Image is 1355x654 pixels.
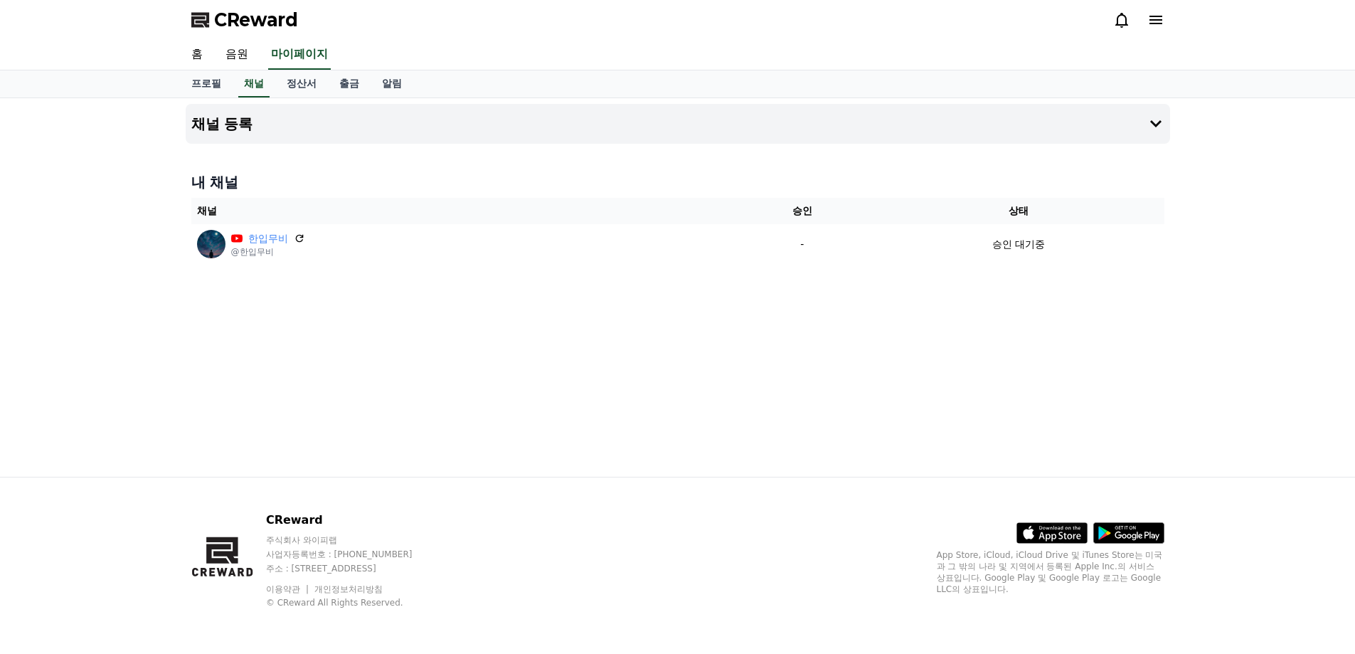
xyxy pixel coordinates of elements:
[266,534,440,546] p: 주식회사 와이피랩
[266,597,440,608] p: © CReward All Rights Reserved.
[873,198,1164,224] th: 상태
[328,70,371,97] a: 출금
[191,9,298,31] a: CReward
[231,246,305,258] p: @한입무비
[266,549,440,560] p: 사업자등록번호 : [PHONE_NUMBER]
[191,116,253,132] h4: 채널 등록
[737,237,867,252] p: -
[937,549,1164,595] p: App Store, iCloud, iCloud Drive 및 iTunes Store는 미국과 그 밖의 나라 및 지역에서 등록된 Apple Inc.의 서비스 상표입니다. Goo...
[275,70,328,97] a: 정산서
[191,172,1164,192] h4: 내 채널
[214,9,298,31] span: CReward
[180,70,233,97] a: 프로필
[180,40,214,70] a: 홈
[238,70,270,97] a: 채널
[197,230,225,258] img: 한입무비
[268,40,331,70] a: 마이페이지
[731,198,873,224] th: 승인
[186,104,1170,144] button: 채널 등록
[266,584,311,594] a: 이용약관
[266,512,440,529] p: CReward
[214,40,260,70] a: 음원
[314,584,383,594] a: 개인정보처리방침
[191,198,732,224] th: 채널
[266,563,440,574] p: 주소 : [STREET_ADDRESS]
[248,231,288,246] a: 한입무비
[371,70,413,97] a: 알림
[992,237,1045,252] p: 승인 대기중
